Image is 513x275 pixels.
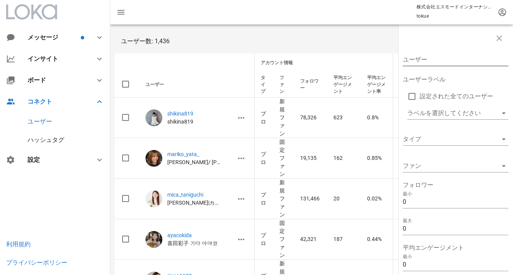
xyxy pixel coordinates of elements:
span: フォロワー [300,78,319,91]
td: 0.8% [361,98,393,138]
span: プロ [261,151,266,165]
img: mica_taniguchi [145,190,162,207]
label: 平均エンゲージメント [403,244,464,251]
img: shikina819 [145,109,162,126]
p: 八田 真理子/ 마리 [167,158,222,166]
div: メッセージ [28,34,79,41]
a: ユーザー [28,118,52,125]
span: バッジ [81,36,84,39]
td: 19,135 [294,138,327,179]
td: 1 [393,98,416,138]
div: タイプclear icon [403,133,508,145]
span: 固定ファン [279,220,285,258]
span: 平均エンゲージメント率 [367,75,386,94]
td: 11 [393,179,416,219]
td: 20 [327,179,361,219]
td: 3 [393,219,416,260]
label: 設定された全てのユーザー [420,93,508,100]
span: プロ [261,111,266,125]
p: tokue [417,12,493,20]
a: ハッシュタグ [28,136,64,143]
td: 0.85% [361,138,393,179]
p: 株式会社エスモードインターナショナル [417,3,493,11]
span: プロ [261,232,266,246]
img: ayacokida [145,231,162,248]
th: メンション・タグ投稿 [393,54,508,72]
td: 623 [327,98,361,138]
a: 利用規約 [6,241,31,248]
td: 0.44% [361,219,393,260]
td: 131,466 [294,179,327,219]
td: 0.02% [361,179,393,219]
td: 187 [327,219,361,260]
a: mariko_yata_ [167,150,222,158]
td: 78,326 [294,98,327,138]
div: ファンclear icon [403,160,508,172]
div: コネクト [28,98,86,105]
td: 372 [393,138,416,179]
p: 谷口 美佳|カラー講師|ファッション&メイクコンサルタント [167,199,222,207]
span: ファン [279,75,284,94]
p: shikina819 [167,118,222,126]
a: shikina819 [167,110,222,118]
p: 喜田彩子 기다 아야코 [167,239,222,247]
td: 162 [327,138,361,179]
th: アカウント情報 [254,54,393,72]
span: ユーザー [145,82,164,87]
span: 新規ファン [279,179,285,218]
div: 設定 [28,156,86,163]
span: 平均エンゲージメント [333,75,352,94]
span: ユーザー数: 1,436 [121,37,170,46]
a: ayacokida [167,231,222,239]
div: ボード [28,76,86,84]
img: mariko_yata_ [145,150,162,167]
td: 42,321 [294,219,327,260]
a: mica_taniguchi [167,191,222,199]
div: インサイト [28,55,86,62]
span: プロ [261,192,266,206]
a: プライバシーポリシー [6,259,67,266]
span: タイプ [261,75,265,94]
span: 新規ファン [279,98,285,137]
label: フォロワー [403,181,433,189]
span: 固定ファン [279,139,285,177]
label: ユーザーラベル [403,76,446,83]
